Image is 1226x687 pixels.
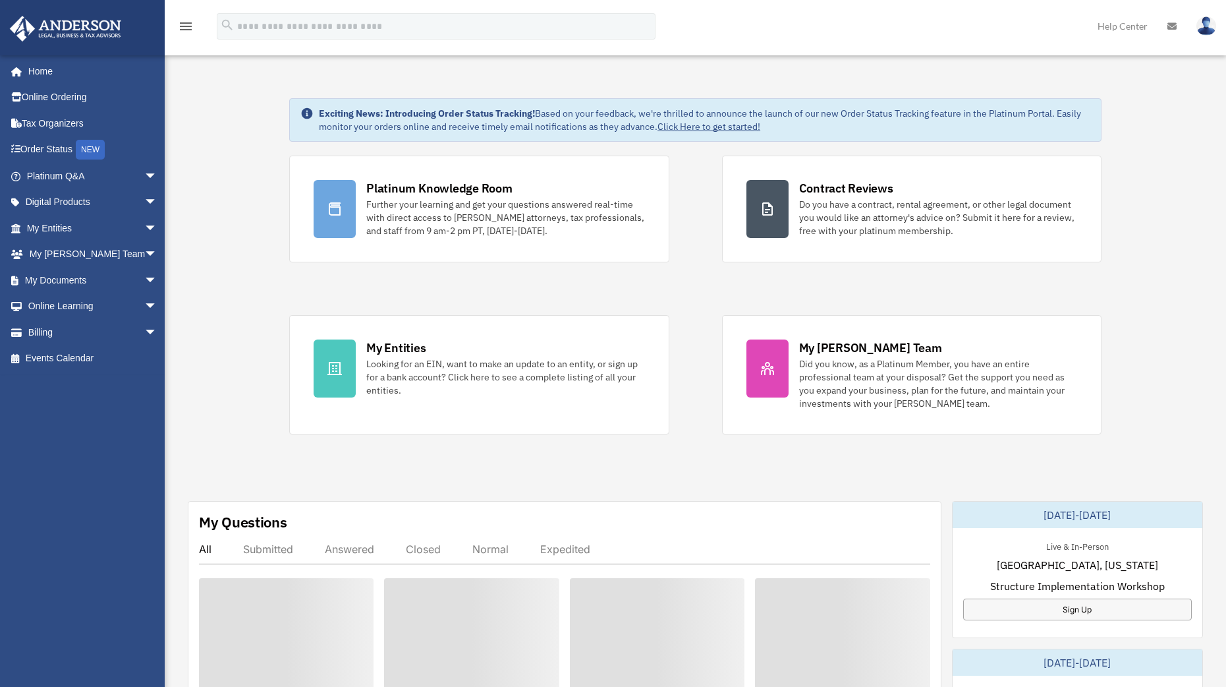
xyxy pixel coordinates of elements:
div: NEW [76,140,105,160]
div: Did you know, as a Platinum Member, you have an entire professional team at your disposal? Get th... [799,357,1077,410]
a: Online Ordering [9,84,177,111]
a: Digital Productsarrow_drop_down [9,189,177,216]
i: menu [178,18,194,34]
div: Expedited [540,543,590,556]
span: arrow_drop_down [144,241,171,268]
a: My Entities Looking for an EIN, want to make an update to an entity, or sign up for a bank accoun... [289,315,669,434]
a: Platinum Q&Aarrow_drop_down [9,163,177,189]
a: Tax Organizers [9,110,177,136]
img: User Pic [1196,16,1216,36]
a: My Entitiesarrow_drop_down [9,215,177,241]
div: My Questions [199,512,287,532]
a: My Documentsarrow_drop_down [9,267,177,293]
a: Billingarrow_drop_down [9,319,177,345]
div: Normal [472,543,509,556]
div: Live & In-Person [1036,539,1119,553]
a: Platinum Knowledge Room Further your learning and get your questions answered real-time with dire... [289,156,669,262]
a: Contract Reviews Do you have a contract, rental agreement, or other legal document you would like... [722,156,1101,262]
div: [DATE]-[DATE] [953,649,1202,676]
span: arrow_drop_down [144,189,171,216]
a: Click Here to get started! [657,121,760,133]
span: arrow_drop_down [144,319,171,346]
div: Do you have a contract, rental agreement, or other legal document you would like an attorney's ad... [799,198,1077,237]
div: Looking for an EIN, want to make an update to an entity, or sign up for a bank account? Click her... [366,357,644,397]
a: Home [9,58,171,84]
div: My [PERSON_NAME] Team [799,340,942,356]
div: My Entities [366,340,426,356]
a: My [PERSON_NAME] Team Did you know, as a Platinum Member, you have an entire professional team at... [722,315,1101,434]
a: Events Calendar [9,345,177,372]
span: [GEOGRAPHIC_DATA], [US_STATE] [997,557,1158,573]
div: Based on your feedback, we're thrilled to announce the launch of our new Order Status Tracking fe... [319,107,1090,133]
span: Structure Implementation Workshop [990,578,1165,594]
div: Further your learning and get your questions answered real-time with direct access to [PERSON_NAM... [366,198,644,237]
a: Sign Up [963,599,1192,620]
div: Submitted [243,543,293,556]
div: [DATE]-[DATE] [953,502,1202,528]
div: Contract Reviews [799,180,893,196]
a: My [PERSON_NAME] Teamarrow_drop_down [9,241,177,268]
span: arrow_drop_down [144,163,171,190]
span: arrow_drop_down [144,293,171,320]
i: search [220,18,235,32]
div: All [199,543,211,556]
a: menu [178,23,194,34]
a: Online Learningarrow_drop_down [9,293,177,320]
div: Platinum Knowledge Room [366,180,513,196]
div: Answered [325,543,374,556]
span: arrow_drop_down [144,267,171,294]
span: arrow_drop_down [144,215,171,242]
a: Order StatusNEW [9,136,177,164]
div: Closed [406,543,441,556]
img: Anderson Advisors Platinum Portal [6,16,125,42]
strong: Exciting News: Introducing Order Status Tracking! [319,107,535,119]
